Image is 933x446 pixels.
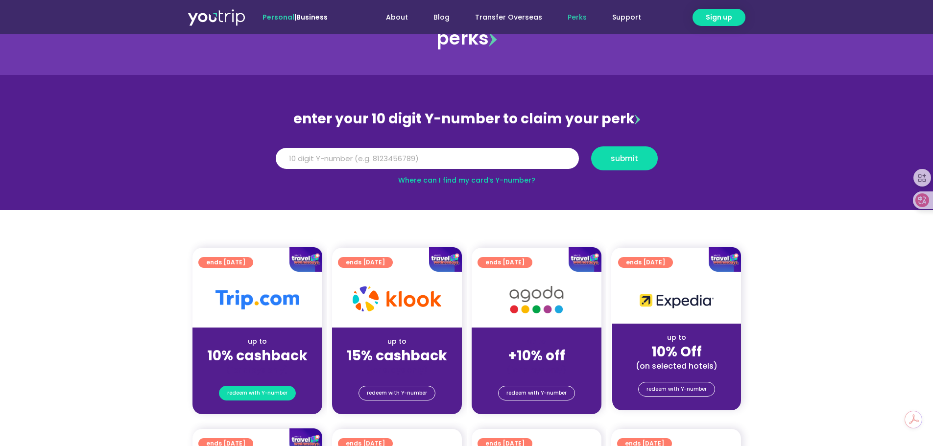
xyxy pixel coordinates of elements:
span: redeem with Y-number [646,382,707,396]
div: (for stays only) [340,365,454,375]
strong: 10% Off [651,342,702,361]
form: Y Number [276,146,658,178]
span: submit [611,155,638,162]
nav: Menu [354,8,654,26]
div: (for stays only) [200,365,314,375]
a: redeem with Y-number [498,386,575,400]
span: redeem with Y-number [367,386,427,400]
div: up to [340,336,454,347]
div: enter your 10 digit Y-number to claim your perk [271,106,663,132]
strong: +10% off [508,346,565,365]
div: (on selected hotels) [620,361,733,371]
span: Personal [263,12,294,22]
a: About [373,8,421,26]
a: redeem with Y-number [638,382,715,397]
span: | [263,12,328,22]
span: redeem with Y-number [227,386,287,400]
span: redeem with Y-number [506,386,567,400]
a: Sign up [693,9,745,26]
a: Support [599,8,654,26]
a: Business [296,12,328,22]
span: up to [527,336,546,346]
a: Blog [421,8,462,26]
span: Sign up [706,12,732,23]
div: up to [620,332,733,343]
strong: 10% cashback [207,346,308,365]
input: 10 digit Y-number (e.g. 8123456789) [276,148,579,169]
div: up to [200,336,314,347]
div: (for stays only) [479,365,594,375]
a: Perks [555,8,599,26]
a: redeem with Y-number [359,386,435,400]
a: redeem with Y-number [219,386,296,400]
button: submit [591,146,658,170]
a: Where can I find my card’s Y-number? [398,175,535,185]
strong: 15% cashback [347,346,447,365]
a: Transfer Overseas [462,8,555,26]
